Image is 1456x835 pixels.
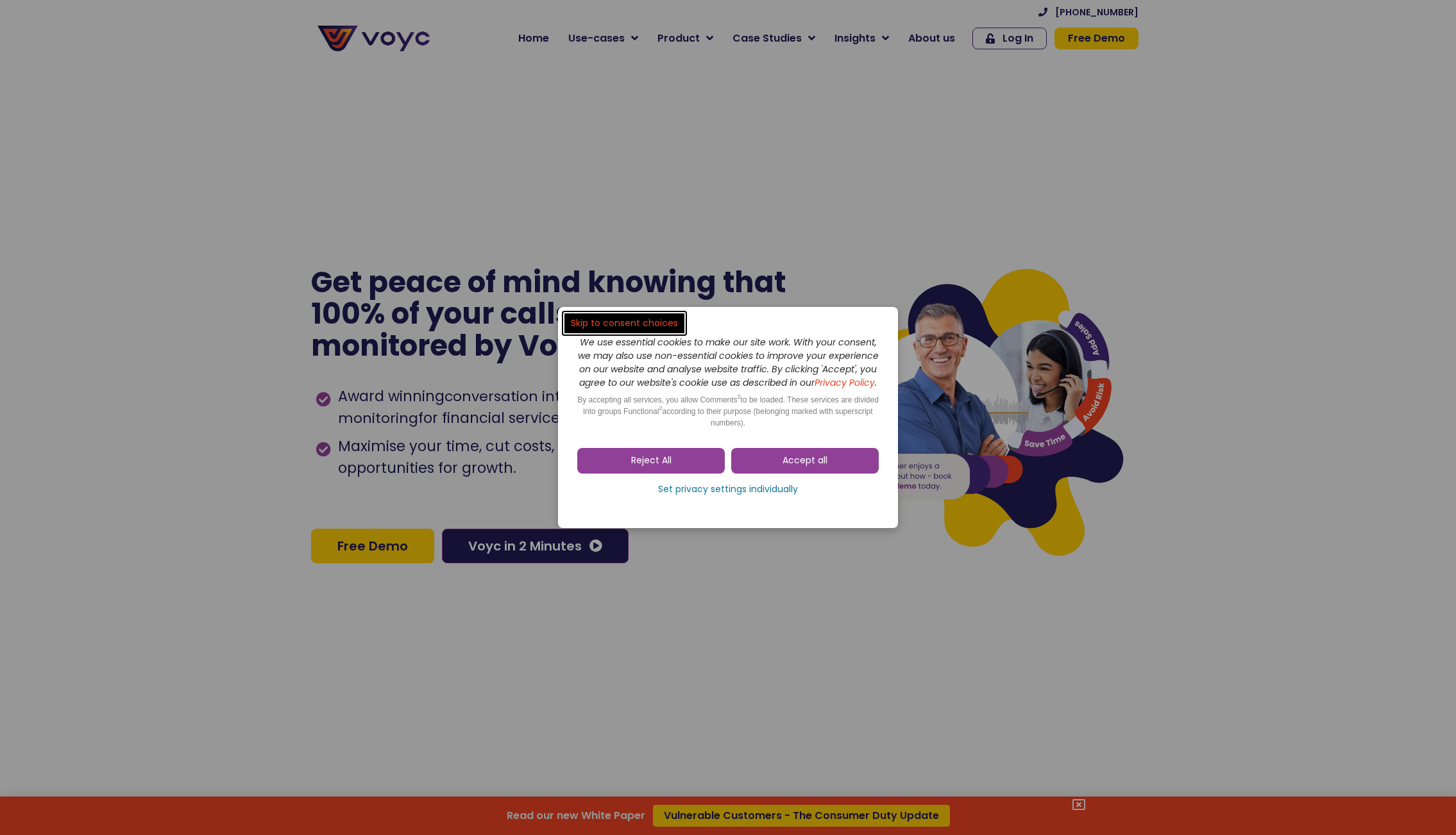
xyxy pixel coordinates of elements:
a: Privacy Policy [815,376,875,389]
a: Reject All [577,448,725,474]
span: Accept all [783,454,827,467]
span: By accepting all services, you allow Comments to be loaded. These services are divided into group... [577,395,879,427]
sup: 2 [738,393,741,400]
a: Set privacy settings individually [577,480,879,499]
span: Set privacy settings individually [658,483,798,496]
i: We use essential cookies to make our site work. With your consent, we may also use non-essential ... [578,336,879,389]
sup: 2 [659,405,662,411]
span: Reject All [631,454,672,467]
a: Skip to consent choices [564,313,684,333]
a: Accept all [731,448,879,474]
